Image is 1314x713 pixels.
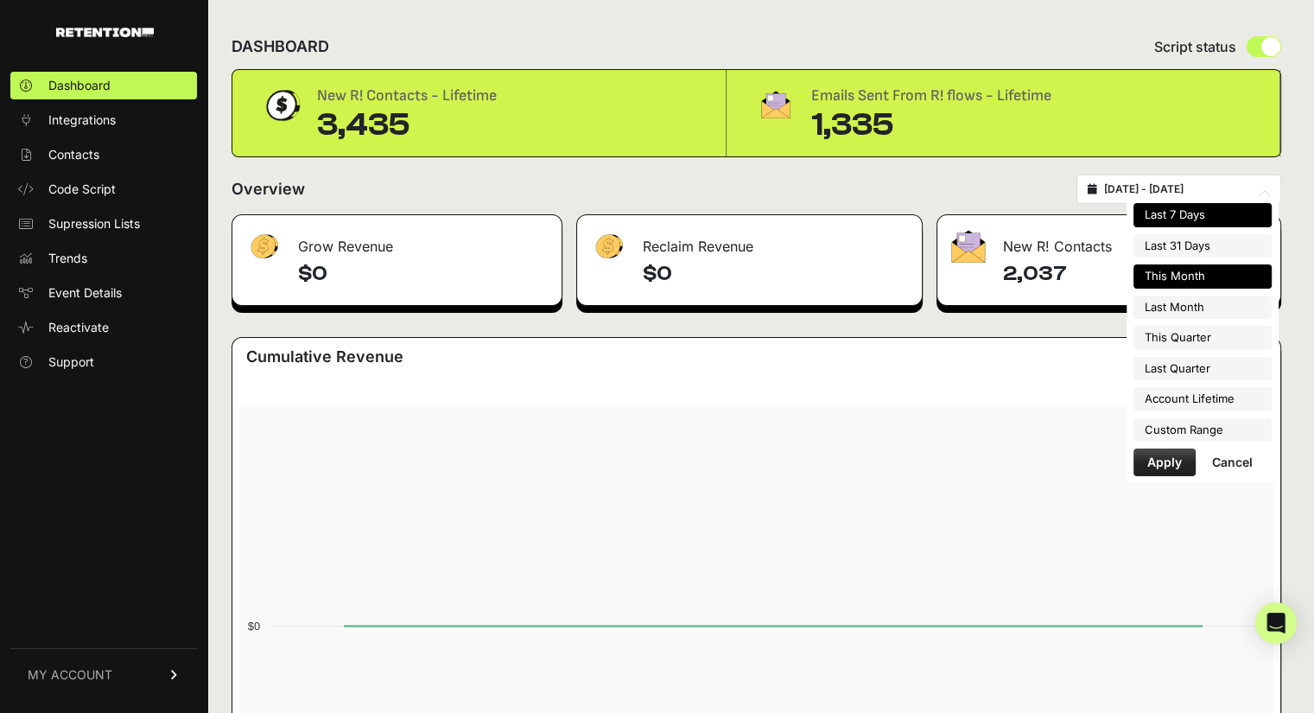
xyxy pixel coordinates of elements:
span: Script status [1154,36,1236,57]
a: Event Details [10,279,197,307]
li: Custom Range [1133,418,1272,442]
span: Trends [48,250,87,267]
li: Last Quarter [1133,357,1272,381]
h4: 2,037 [1003,260,1266,288]
h3: Cumulative Revenue [246,345,403,369]
h4: $0 [298,260,548,288]
img: dollar-coin-05c43ed7efb7bc0c12610022525b4bbbb207c7efeef5aecc26f025e68dcafac9.png [260,84,303,127]
a: Code Script [10,175,197,203]
button: Apply [1133,449,1196,476]
li: Account Lifetime [1133,387,1272,411]
div: Emails Sent From R! flows - Lifetime [811,84,1051,108]
a: Support [10,348,197,376]
li: Last 31 Days [1133,234,1272,258]
a: Supression Lists [10,210,197,238]
span: Support [48,353,94,371]
div: Reclaim Revenue [577,215,922,267]
a: Trends [10,245,197,272]
div: Open Intercom Messenger [1255,602,1297,644]
a: Dashboard [10,72,197,99]
li: Last 7 Days [1133,203,1272,227]
text: $0 [248,620,260,633]
div: 3,435 [317,108,497,143]
div: 1,335 [811,108,1051,143]
a: Contacts [10,141,197,169]
span: Contacts [48,146,99,163]
img: fa-dollar-13500eef13a19c4ab2b9ed9ad552e47b0d9fc28b02b83b90ba0e00f96d6372e9.png [246,230,281,264]
span: Dashboard [48,77,111,94]
span: MY ACCOUNT [28,666,112,684]
h4: $0 [643,260,908,288]
a: MY ACCOUNT [10,648,197,701]
div: New R! Contacts [937,215,1280,267]
img: Retention.com [56,28,154,37]
li: This Quarter [1133,326,1272,350]
span: Code Script [48,181,116,198]
a: Integrations [10,106,197,134]
span: Integrations [48,111,116,129]
div: Grow Revenue [232,215,562,267]
a: Reactivate [10,314,197,341]
img: fa-dollar-13500eef13a19c4ab2b9ed9ad552e47b0d9fc28b02b83b90ba0e00f96d6372e9.png [591,230,625,264]
h2: DASHBOARD [232,35,329,59]
li: This Month [1133,264,1272,289]
li: Last Month [1133,296,1272,320]
span: Reactivate [48,319,109,336]
span: Supression Lists [48,215,140,232]
div: New R! Contacts - Lifetime [317,84,497,108]
img: fa-envelope-19ae18322b30453b285274b1b8af3d052b27d846a4fbe8435d1a52b978f639a2.png [951,230,986,263]
button: Cancel [1198,449,1266,476]
h2: Overview [232,177,305,201]
img: fa-envelope-19ae18322b30453b285274b1b8af3d052b27d846a4fbe8435d1a52b978f639a2.png [754,84,797,125]
span: Event Details [48,284,122,302]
